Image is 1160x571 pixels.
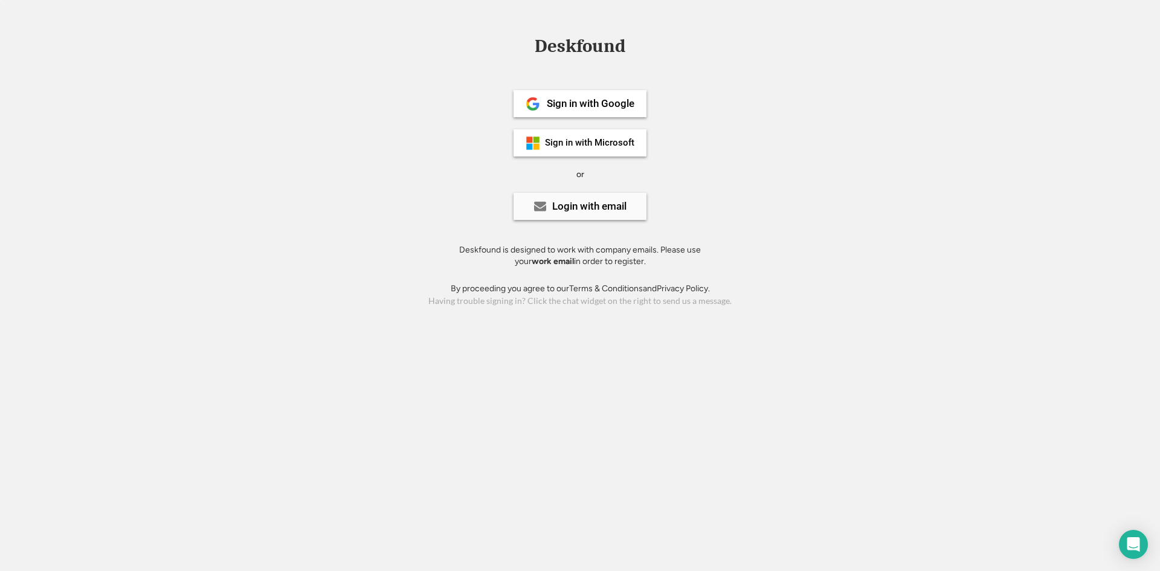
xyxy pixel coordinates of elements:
[569,283,643,294] a: Terms & Conditions
[1119,530,1148,559] div: Open Intercom Messenger
[576,169,584,181] div: or
[451,283,710,295] div: By proceeding you agree to our and
[657,283,710,294] a: Privacy Policy.
[532,256,574,266] strong: work email
[547,98,634,109] div: Sign in with Google
[545,138,634,147] div: Sign in with Microsoft
[444,244,716,268] div: Deskfound is designed to work with company emails. Please use your in order to register.
[526,97,540,111] img: 1024px-Google__G__Logo.svg.png
[526,136,540,150] img: ms-symbollockup_mssymbol_19.png
[552,201,627,211] div: Login with email
[529,37,631,56] div: Deskfound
